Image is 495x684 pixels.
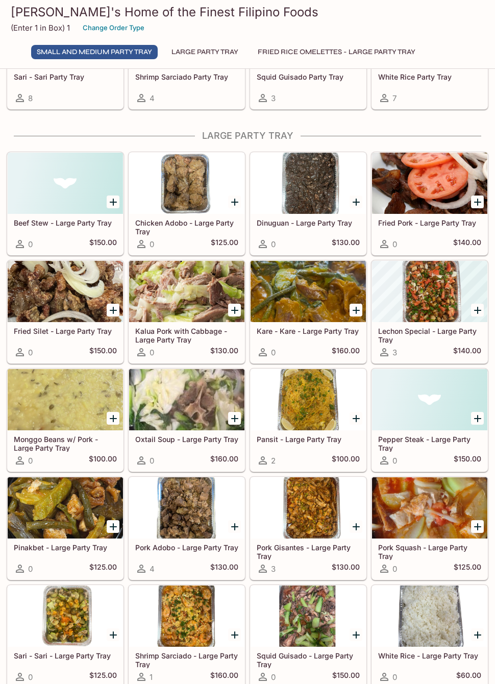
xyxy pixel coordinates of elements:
h5: $160.00 [210,454,238,467]
a: Lechon Special - Large Party Tray3$140.00 [372,260,488,363]
div: Kalua Pork with Cabbage - Large Party Tray [129,261,244,322]
button: Add Pork Squash - Large Party Tray [471,520,484,533]
a: Fried Pork - Large Party Tray0$140.00 [372,152,488,255]
h5: Fried Pork - Large Party Tray [378,218,481,227]
a: Monggo Beans w/ Pork - Large Party Tray0$100.00 [7,369,123,472]
span: 0 [271,239,276,249]
div: Pork Adobo - Large Party Tray [129,477,244,539]
h3: [PERSON_NAME]'s Home of the Finest Filipino Foods [11,4,484,20]
a: Kare - Kare - Large Party Tray0$160.00 [250,260,366,363]
button: Add Pinakbet - Large Party Tray [107,520,119,533]
h5: Fried Silet - Large Party Tray [14,327,117,335]
div: Fried Pork - Large Party Tray [372,153,487,214]
h5: Oxtail Soup - Large Party Tray [135,435,238,444]
h5: $60.00 [456,671,481,683]
button: Change Order Type [78,20,149,36]
a: Oxtail Soup - Large Party Tray0$160.00 [129,369,245,472]
a: Beef Stew - Large Party Tray0$150.00 [7,152,123,255]
div: Beef Stew - Large Party Tray [8,153,123,214]
span: 0 [392,456,397,466]
div: Sari - Sari - Large Party Tray [8,585,123,647]
button: Add Pansit - Large Party Tray [350,412,362,425]
button: Add Kalua Pork with Cabbage - Large Party Tray [228,304,241,316]
h5: Squid Guisado Party Tray [257,72,360,81]
a: Kalua Pork with Cabbage - Large Party Tray0$130.00 [129,260,245,363]
div: Squid Guisado - Large Party Tray [251,585,366,647]
a: Fried Silet - Large Party Tray0$150.00 [7,260,123,363]
button: Add Pork Gisantes - Large Party Tray [350,520,362,533]
span: 0 [28,672,33,682]
h5: $125.00 [89,671,117,683]
h5: $125.00 [211,238,238,250]
button: Add Lechon Special - Large Party Tray [471,304,484,316]
a: Pork Squash - Large Party Tray0$125.00 [372,477,488,580]
h5: Shrimp Sarciado - Large Party Tray [135,651,238,668]
div: Kare - Kare - Large Party Tray [251,261,366,322]
button: Add Monggo Beans w/ Pork - Large Party Tray [107,412,119,425]
h5: Chicken Adobo - Large Party Tray [135,218,238,235]
span: 0 [150,348,154,357]
span: 0 [392,672,397,682]
button: Add Dinuguan - Large Party Tray [350,196,362,208]
span: 0 [28,564,33,574]
h5: $130.00 [332,238,360,250]
h5: Pork Adobo - Large Party Tray [135,543,238,552]
h5: $140.00 [453,346,481,358]
h5: Monggo Beans w/ Pork - Large Party Tray [14,435,117,452]
span: 0 [392,564,397,574]
span: 3 [271,93,276,103]
h5: Kare - Kare - Large Party Tray [257,327,360,335]
span: 7 [392,93,397,103]
button: Add Kare - Kare - Large Party Tray [350,304,362,316]
h5: Lechon Special - Large Party Tray [378,327,481,344]
button: Add Oxtail Soup - Large Party Tray [228,412,241,425]
button: Add Fried Silet - Large Party Tray [107,304,119,316]
h5: Squid Guisado - Large Party Tray [257,651,360,668]
a: Pork Gisantes - Large Party Tray3$130.00 [250,477,366,580]
h5: $100.00 [332,454,360,467]
div: Oxtail Soup - Large Party Tray [129,369,244,430]
span: 1 [150,672,153,682]
h5: Dinuguan - Large Party Tray [257,218,360,227]
div: Chicken Adobo - Large Party Tray [129,153,244,214]
div: Dinuguan - Large Party Tray [251,153,366,214]
span: 2 [271,456,276,466]
h5: Sari - Sari - Large Party Tray [14,651,117,660]
h4: Large Party Tray [7,130,488,141]
h5: Pansit - Large Party Tray [257,435,360,444]
div: Monggo Beans w/ Pork - Large Party Tray [8,369,123,430]
h5: $130.00 [210,563,238,575]
h5: Shrimp Sarciado Party Tray [135,72,238,81]
h5: Pepper Steak - Large Party Tray [378,435,481,452]
div: Pansit - Large Party Tray [251,369,366,430]
span: 0 [392,239,397,249]
h5: $150.00 [89,238,117,250]
span: 0 [28,239,33,249]
span: 0 [28,348,33,357]
span: 0 [28,456,33,466]
span: 3 [392,348,397,357]
button: Large Party Tray [166,45,244,59]
h5: $125.00 [89,563,117,575]
span: 4 [150,564,155,574]
h5: White Rice Party Tray [378,72,481,81]
div: Pinakbet - Large Party Tray [8,477,123,539]
h5: $150.00 [454,454,481,467]
button: Add Beef Stew - Large Party Tray [107,196,119,208]
span: 4 [150,93,155,103]
a: Pepper Steak - Large Party Tray0$150.00 [372,369,488,472]
div: Shrimp Sarciado - Large Party Tray [129,585,244,647]
h5: $150.00 [89,346,117,358]
div: Pork Squash - Large Party Tray [372,477,487,539]
div: Pepper Steak - Large Party Tray [372,369,487,430]
button: Add Fried Pork - Large Party Tray [471,196,484,208]
a: Dinuguan - Large Party Tray0$130.00 [250,152,366,255]
h5: $150.00 [332,671,360,683]
h5: $140.00 [453,238,481,250]
h5: $130.00 [210,346,238,358]
button: Add Chicken Adobo - Large Party Tray [228,196,241,208]
h5: Pork Squash - Large Party Tray [378,543,481,560]
h5: Beef Stew - Large Party Tray [14,218,117,227]
h5: Kalua Pork with Cabbage - Large Party Tray [135,327,238,344]
span: 8 [28,93,33,103]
